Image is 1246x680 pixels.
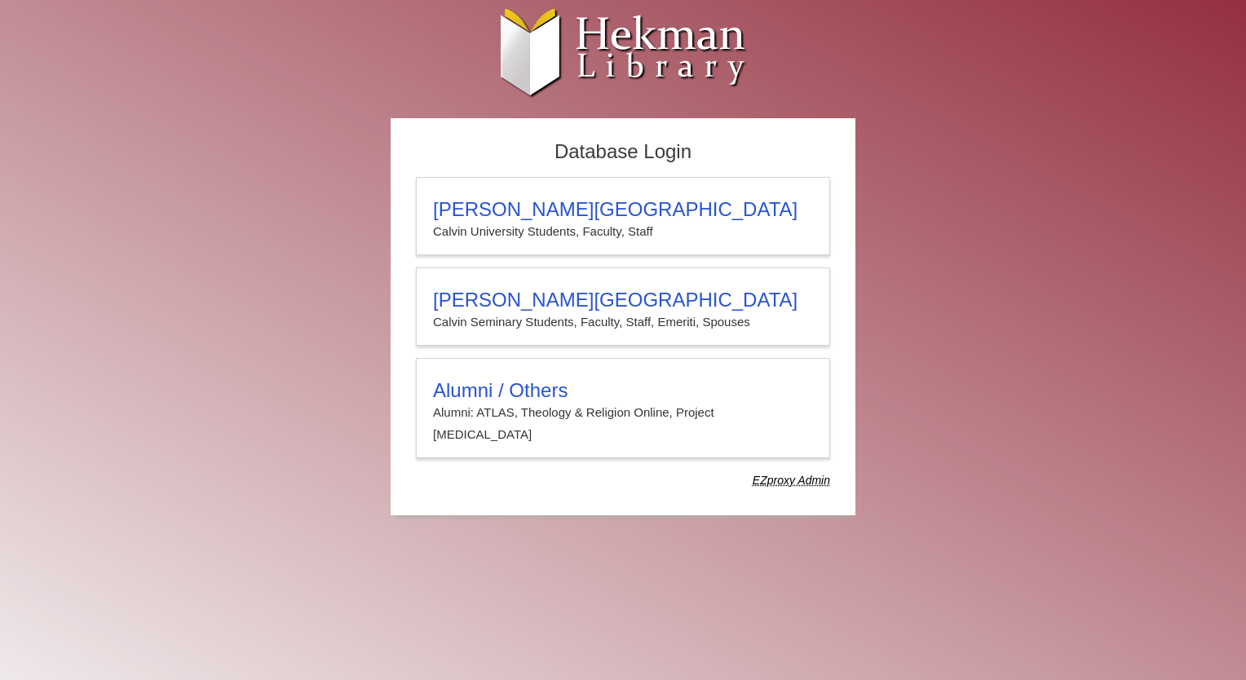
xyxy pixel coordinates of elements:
[433,402,813,445] p: Alumni: ATLAS, Theology & Religion Online, Project [MEDICAL_DATA]
[433,221,813,242] p: Calvin University Students, Faculty, Staff
[433,379,813,445] summary: Alumni / OthersAlumni: ATLAS, Theology & Religion Online, Project [MEDICAL_DATA]
[408,135,838,169] h2: Database Login
[433,311,813,333] p: Calvin Seminary Students, Faculty, Staff, Emeriti, Spouses
[433,379,813,402] h3: Alumni / Others
[416,177,830,255] a: [PERSON_NAME][GEOGRAPHIC_DATA]Calvin University Students, Faculty, Staff
[433,198,813,221] h3: [PERSON_NAME][GEOGRAPHIC_DATA]
[753,474,830,487] dfn: Use Alumni login
[433,289,813,311] h3: [PERSON_NAME][GEOGRAPHIC_DATA]
[416,267,830,346] a: [PERSON_NAME][GEOGRAPHIC_DATA]Calvin Seminary Students, Faculty, Staff, Emeriti, Spouses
